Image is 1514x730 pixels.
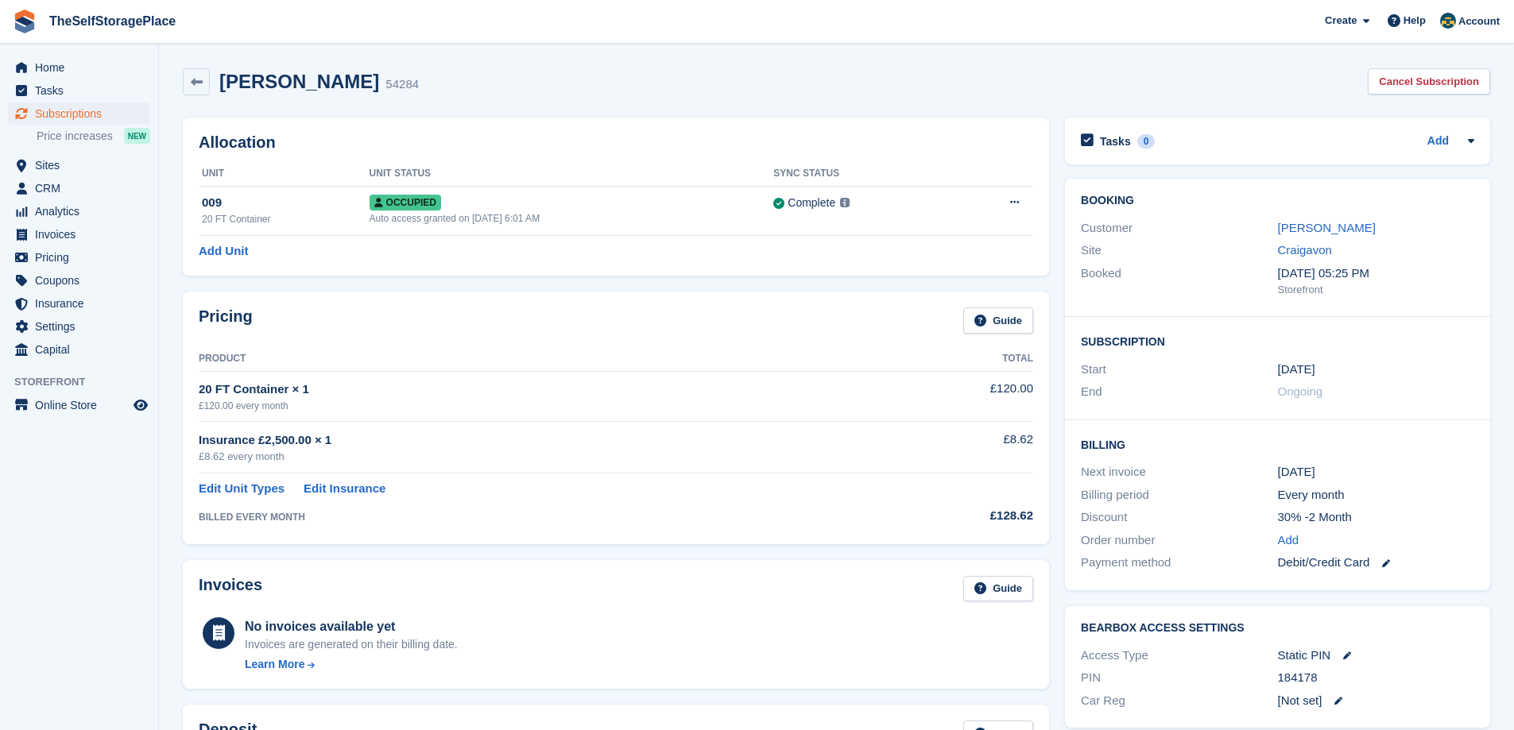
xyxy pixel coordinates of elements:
div: End [1081,383,1277,401]
div: £120.00 every month [199,399,877,413]
div: [DATE] 05:25 PM [1278,265,1474,283]
span: Storefront [14,374,158,390]
a: menu [8,79,150,102]
div: Order number [1081,531,1277,550]
div: 0 [1137,134,1156,149]
th: Sync Status [773,161,954,187]
h2: Billing [1081,436,1474,452]
span: Capital [35,338,130,361]
div: Complete [788,195,835,211]
div: No invoices available yet [245,617,458,636]
span: Create [1325,13,1357,29]
a: Edit Insurance [304,480,385,498]
a: Learn More [245,656,458,673]
a: Edit Unit Types [199,480,285,498]
th: Unit Status [370,161,774,187]
span: Insurance [35,292,130,315]
span: Subscriptions [35,102,130,125]
span: Account [1458,14,1500,29]
div: Car Reg [1081,692,1277,710]
div: Debit/Credit Card [1278,554,1474,572]
div: 20 FT Container × 1 [199,380,877,399]
div: 54284 [385,75,419,94]
a: Add Unit [199,242,248,261]
div: Static PIN [1278,647,1474,665]
div: Site [1081,241,1277,260]
div: [Not set] [1278,692,1474,710]
a: menu [8,394,150,416]
div: Booked [1081,265,1277,298]
span: Online Store [35,394,130,416]
h2: [PERSON_NAME] [219,71,379,92]
div: Learn More [245,656,304,673]
h2: Invoices [199,576,262,602]
span: Coupons [35,269,130,292]
span: Ongoing [1278,384,1323,398]
div: Insurance £2,500.00 × 1 [199,431,877,450]
div: Billing period [1081,486,1277,504]
th: Total [877,346,1033,372]
a: menu [8,292,150,315]
td: £120.00 [877,371,1033,421]
span: CRM [35,177,130,199]
div: Discount [1081,508,1277,527]
h2: Subscription [1081,333,1474,349]
a: [PERSON_NAME] [1278,221,1376,234]
div: 009 [202,194,370,212]
div: Auto access granted on [DATE] 6:01 AM [370,211,774,226]
span: Settings [35,315,130,338]
time: 2024-09-23 00:00:00 UTC [1278,361,1315,379]
span: Home [35,56,130,79]
div: Invoices are generated on their billing date. [245,636,458,653]
a: menu [8,246,150,268]
img: icon-info-grey-7440780725fd019a000dd9b08b2336e03edf1995a4989e88bcd33f0948082b44.svg [840,198,850,207]
a: TheSelfStoragePlace [43,8,182,34]
th: Product [199,346,877,372]
h2: Allocation [199,133,1033,152]
a: Preview store [131,396,150,415]
a: menu [8,177,150,199]
span: Pricing [35,246,130,268]
div: [DATE] [1278,463,1474,481]
span: Analytics [35,200,130,222]
th: Unit [199,161,370,187]
div: Access Type [1081,647,1277,665]
div: Start [1081,361,1277,379]
a: menu [8,56,150,79]
a: menu [8,200,150,222]
img: Gairoid [1440,13,1456,29]
a: menu [8,269,150,292]
span: Tasks [35,79,130,102]
a: menu [8,315,150,338]
span: Price increases [37,129,113,144]
span: Occupied [370,195,441,211]
div: 184178 [1278,669,1474,687]
a: Craigavon [1278,243,1332,257]
a: menu [8,223,150,245]
h2: Tasks [1100,134,1131,149]
div: Next invoice [1081,463,1277,481]
a: Add [1278,531,1299,550]
div: 20 FT Container [202,212,370,226]
a: Price increases NEW [37,127,150,145]
a: menu [8,102,150,125]
div: Payment method [1081,554,1277,572]
a: menu [8,338,150,361]
h2: BearBox Access Settings [1081,622,1474,635]
a: Guide [963,307,1033,334]
div: Every month [1278,486,1474,504]
h2: Pricing [199,307,253,334]
div: NEW [124,128,150,144]
span: Help [1404,13,1426,29]
span: Invoices [35,223,130,245]
div: Customer [1081,219,1277,238]
div: £128.62 [877,507,1033,525]
img: stora-icon-8386f47178a22dfd0bd8f6a31ec36ba5ce8667c1dd55bd0f319d3a0aa187defe.svg [13,10,37,33]
a: Guide [963,576,1033,602]
div: PIN [1081,669,1277,687]
div: 30% -2 Month [1278,508,1474,527]
div: BILLED EVERY MONTH [199,510,877,524]
span: Sites [35,154,130,176]
a: Cancel Subscription [1368,68,1490,95]
a: menu [8,154,150,176]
